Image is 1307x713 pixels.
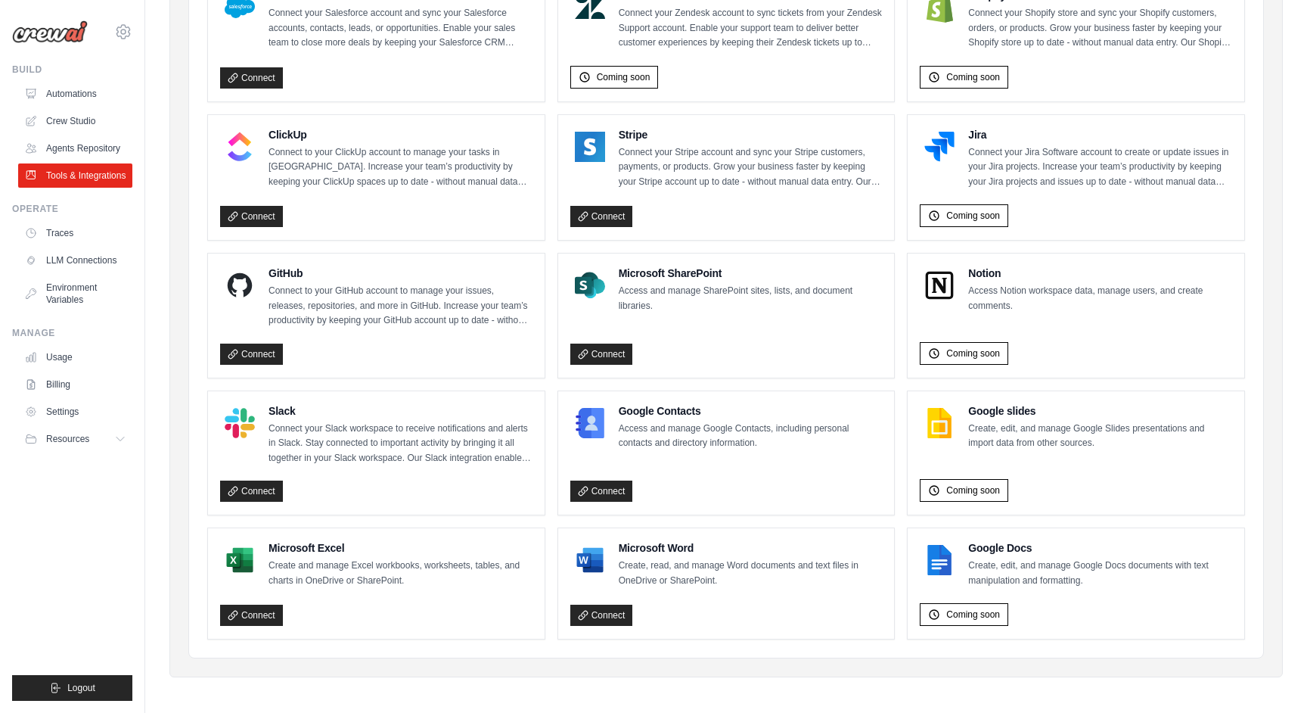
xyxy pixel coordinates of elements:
[619,559,883,588] p: Create, read, and manage Word documents and text files in OneDrive or SharePoint.
[225,408,255,438] img: Slack Logo
[575,408,605,438] img: Google Contacts Logo
[924,132,955,162] img: Jira Logo
[12,20,88,43] img: Logo
[924,545,955,575] img: Google Docs Logo
[18,82,132,106] a: Automations
[18,372,132,397] a: Billing
[220,67,283,89] a: Connect
[225,545,255,575] img: Microsoft Excel Logo
[12,675,132,701] button: Logout
[619,540,883,556] h4: Microsoft Word
[269,127,532,142] h4: ClickUp
[12,327,132,339] div: Manage
[946,210,1000,222] span: Coming soon
[18,345,132,369] a: Usage
[269,284,532,328] p: Connect to your GitHub account to manage your issues, releases, repositories, and more in GitHub....
[570,206,633,227] a: Connect
[46,433,89,445] span: Resources
[220,481,283,502] a: Connect
[946,347,1000,360] span: Coming soon
[968,6,1232,51] p: Connect your Shopify store and sync your Shopify customers, orders, or products. Grow your busine...
[269,540,532,556] h4: Microsoft Excel
[946,609,1000,621] span: Coming soon
[619,403,883,419] h4: Google Contacts
[269,403,532,419] h4: Slack
[220,344,283,365] a: Connect
[619,145,883,190] p: Connect your Stripe account and sync your Stripe customers, payments, or products. Grow your busi...
[18,136,132,160] a: Agents Repository
[18,276,132,312] a: Environment Variables
[12,203,132,215] div: Operate
[269,559,532,588] p: Create and manage Excel workbooks, worksheets, tables, and charts in OneDrive or SharePoint.
[619,284,883,313] p: Access and manage SharePoint sites, lists, and document libraries.
[570,605,633,626] a: Connect
[968,422,1232,451] p: Create, edit, and manage Google Slides presentations and import data from other sources.
[18,221,132,245] a: Traces
[619,6,883,51] p: Connect your Zendesk account to sync tickets from your Zendesk Support account. Enable your suppo...
[18,427,132,451] button: Resources
[575,132,605,162] img: Stripe Logo
[12,64,132,76] div: Build
[924,270,955,300] img: Notion Logo
[619,266,883,281] h4: Microsoft SharePoint
[968,559,1232,588] p: Create, edit, and manage Google Docs documents with text manipulation and formatting.
[220,605,283,626] a: Connect
[946,484,1000,497] span: Coming soon
[18,248,132,272] a: LLM Connections
[924,408,955,438] img: Google slides Logo
[269,6,532,51] p: Connect your Salesforce account and sync your Salesforce accounts, contacts, leads, or opportunit...
[968,403,1232,419] h4: Google slides
[269,422,532,466] p: Connect your Slack workspace to receive notifications and alerts in Slack. Stay connected to impo...
[225,270,255,300] img: GitHub Logo
[570,344,633,365] a: Connect
[968,284,1232,313] p: Access Notion workspace data, manage users, and create comments.
[597,71,650,83] span: Coming soon
[269,145,532,190] p: Connect to your ClickUp account to manage your tasks in [GEOGRAPHIC_DATA]. Increase your team’s p...
[968,266,1232,281] h4: Notion
[220,206,283,227] a: Connect
[67,682,95,694] span: Logout
[968,145,1232,190] p: Connect your Jira Software account to create or update issues in your Jira projects. Increase you...
[619,422,883,451] p: Access and manage Google Contacts, including personal contacts and directory information.
[968,127,1232,142] h4: Jira
[946,71,1000,83] span: Coming soon
[575,270,605,300] img: Microsoft SharePoint Logo
[225,132,255,162] img: ClickUp Logo
[269,266,532,281] h4: GitHub
[575,545,605,575] img: Microsoft Word Logo
[619,127,883,142] h4: Stripe
[18,109,132,133] a: Crew Studio
[570,481,633,502] a: Connect
[18,400,132,424] a: Settings
[968,540,1232,556] h4: Google Docs
[18,163,132,188] a: Tools & Integrations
